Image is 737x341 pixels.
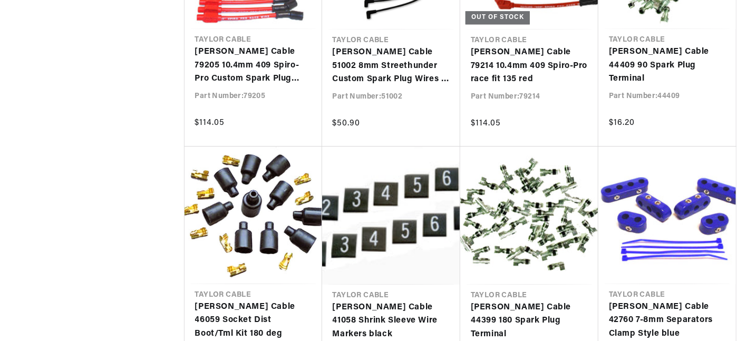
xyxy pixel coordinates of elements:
[471,46,588,86] a: [PERSON_NAME] Cable 79214 10.4mm 409 Spiro-Pro race fit 135 red
[333,46,450,86] a: [PERSON_NAME] Cable 51002 8mm Streethunder Custom Spark Plug Wires 8 cyl black
[195,300,312,341] a: [PERSON_NAME] Cable 46059 Socket Dist Boot/Tml Kit 180 deg
[609,300,725,341] a: [PERSON_NAME] Cable 42760 7-8mm Separators Clamp Style blue
[195,45,312,86] a: [PERSON_NAME] Cable 79205 10.4mm 409 Spiro-Pro Custom Spark Plug Wires red
[609,45,725,86] a: [PERSON_NAME] Cable 44409 90 Spark Plug Terminal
